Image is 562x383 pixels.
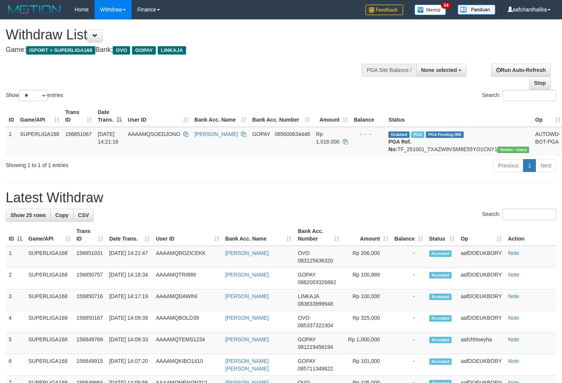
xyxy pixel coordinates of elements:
[6,158,228,169] div: Showing 1 to 1 of 1 entries
[416,64,467,77] button: None selected
[19,90,47,101] select: Showentries
[523,159,536,172] a: 1
[458,246,505,268] td: aafDOEUKBORY
[73,333,106,354] td: 156849769
[536,159,556,172] a: Next
[441,2,451,9] span: 34
[6,127,17,156] td: 1
[391,268,426,289] td: -
[497,147,529,153] span: Vendor URL: https://trx31.1velocity.biz
[388,139,411,152] b: PGA Ref. No:
[298,315,309,321] span: OVO
[25,224,73,246] th: Game/API: activate to sort column ascending
[153,268,222,289] td: AAAAMQTRI889
[429,294,452,300] span: Accepted
[491,64,551,77] a: Run Auto-Refresh
[98,131,119,145] span: [DATE] 14:21:16
[391,246,426,268] td: -
[298,258,333,264] span: Copy 083125636320 to clipboard
[25,246,73,268] td: SUPERLIGA168
[62,105,95,127] th: Trans ID: activate to sort column ascending
[298,322,333,328] span: Copy 085337322304 to clipboard
[106,354,153,376] td: [DATE] 14:07:20
[529,77,551,89] a: Stop
[225,293,269,299] a: [PERSON_NAME]
[458,311,505,333] td: aafDOEUKBORY
[342,268,391,289] td: Rp 100,889
[458,333,505,354] td: aafchhiseyha
[153,289,222,311] td: AAAAMQDAWINI
[153,333,222,354] td: AAAAMQTEMS1234
[508,250,519,256] a: Note
[298,358,315,364] span: GOPAY
[391,333,426,354] td: -
[275,131,310,137] span: Copy 085600634448 to clipboard
[73,268,106,289] td: 156850757
[78,212,89,218] span: CSV
[153,246,222,268] td: AAAAMQROZICEKK
[415,5,446,15] img: Button%20Memo.svg
[106,224,153,246] th: Date Trans.: activate to sort column ascending
[6,289,25,311] td: 3
[295,224,342,246] th: Bank Acc. Number: activate to sort column ascending
[385,127,532,156] td: TF_251001_TXAZW9VSM8E55YO1CNY1
[6,27,367,42] h1: Withdraw List
[354,130,383,138] div: - - -
[153,224,222,246] th: User ID: activate to sort column ascending
[426,131,464,138] span: PGA Pending
[191,105,249,127] th: Bank Acc. Name: activate to sort column ascending
[482,90,556,101] label: Search:
[298,344,333,350] span: Copy 081219456194 to clipboard
[106,333,153,354] td: [DATE] 14:09:33
[6,354,25,376] td: 6
[458,5,495,15] img: panduan.png
[6,190,556,205] h1: Latest Withdraw
[6,4,63,15] img: MOTION_logo.png
[55,212,68,218] span: Copy
[113,46,130,55] span: OVO
[342,333,391,354] td: Rp 1,000,000
[298,301,333,307] span: Copy 083833999948 to clipboard
[73,289,106,311] td: 156850716
[503,90,556,101] input: Search:
[6,209,51,222] a: Show 25 rows
[429,250,452,257] span: Accepted
[391,224,426,246] th: Balance: activate to sort column ascending
[73,224,106,246] th: Trans ID: activate to sort column ascending
[429,358,452,365] span: Accepted
[298,293,319,299] span: LINKAJA
[106,268,153,289] td: [DATE] 14:18:34
[316,131,340,145] span: Rp 1.016.000
[106,311,153,333] td: [DATE] 14:09:39
[225,315,269,321] a: [PERSON_NAME]
[508,336,519,342] a: Note
[25,354,73,376] td: SUPERLIGA168
[194,131,238,137] a: [PERSON_NAME]
[6,46,367,54] h4: Game: Bank:
[73,246,106,268] td: 156851031
[25,268,73,289] td: SUPERLIGA168
[6,333,25,354] td: 5
[391,289,426,311] td: -
[225,272,269,278] a: [PERSON_NAME]
[429,337,452,343] span: Accepted
[505,224,556,246] th: Action
[225,358,269,372] a: [PERSON_NAME] [PERSON_NAME]
[6,268,25,289] td: 2
[128,131,180,137] span: AAAAMQSOEDJONO
[342,224,391,246] th: Amount: activate to sort column ascending
[458,268,505,289] td: aafDOEUKBORY
[153,311,222,333] td: AAAAMQBOLD39
[6,246,25,268] td: 1
[222,224,295,246] th: Bank Acc. Name: activate to sort column ascending
[298,272,315,278] span: GOPAY
[158,46,186,55] span: LINKAJA
[298,279,336,285] span: Copy 0882003326882 to clipboard
[26,46,95,55] span: ISPORT > SUPERLIGA168
[429,272,452,278] span: Accepted
[106,246,153,268] td: [DATE] 14:21:47
[11,212,46,218] span: Show 25 rows
[249,105,313,127] th: Bank Acc. Number: activate to sort column ascending
[388,131,410,138] span: Grabbed
[362,64,416,77] div: PGA Site Balance /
